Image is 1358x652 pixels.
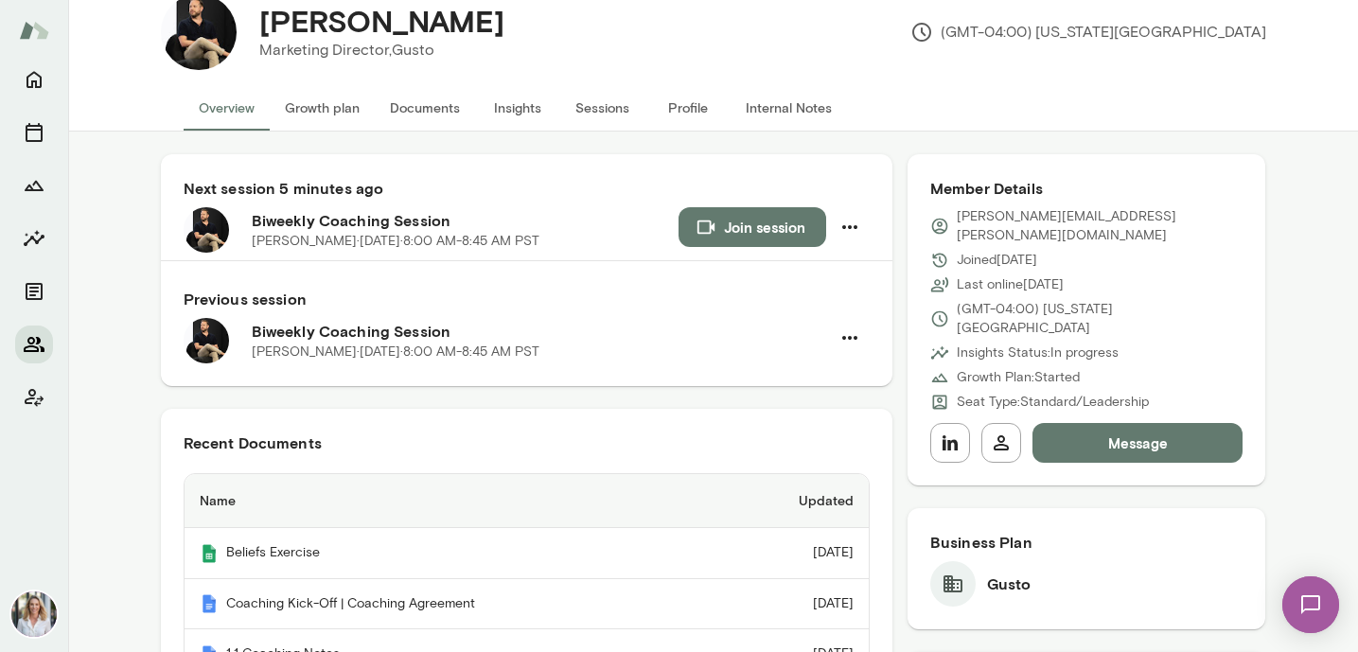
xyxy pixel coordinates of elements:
button: Message [1032,423,1243,463]
button: Documents [15,273,53,310]
h6: Next session 5 minutes ago [184,177,870,200]
button: Internal Notes [731,85,847,131]
p: Last online [DATE] [957,275,1064,294]
p: (GMT-04:00) [US_STATE][GEOGRAPHIC_DATA] [957,300,1243,338]
p: [PERSON_NAME] · [DATE] · 8:00 AM-8:45 AM PST [252,232,539,251]
button: Home [15,61,53,98]
img: Mento | Coaching sessions [200,544,219,563]
h6: Previous session [184,288,870,310]
button: Join session [679,207,826,247]
h6: Gusto [987,573,1032,595]
p: Growth Plan: Started [957,368,1080,387]
button: Documents [375,85,475,131]
img: Mento | Coaching sessions [200,594,219,613]
h6: Member Details [930,177,1243,200]
button: Insights [15,220,53,257]
th: Updated [719,474,869,528]
th: Coaching Kick-Off | Coaching Agreement [185,579,720,630]
h6: Biweekly Coaching Session [252,320,830,343]
p: Marketing Director, Gusto [259,39,504,62]
button: Insights [475,85,560,131]
h6: Biweekly Coaching Session [252,209,679,232]
th: Name [185,474,720,528]
button: Client app [15,379,53,416]
p: Seat Type: Standard/Leadership [957,393,1149,412]
button: Sessions [560,85,645,131]
h6: Business Plan [930,531,1243,554]
th: Beliefs Exercise [185,528,720,579]
img: Mento [19,12,49,48]
button: Profile [645,85,731,131]
button: Sessions [15,114,53,151]
p: [PERSON_NAME][EMAIL_ADDRESS][PERSON_NAME][DOMAIN_NAME] [957,207,1243,245]
button: Overview [184,85,270,131]
h4: [PERSON_NAME] [259,3,504,39]
button: Growth plan [270,85,375,131]
p: Insights Status: In progress [957,344,1119,362]
button: Members [15,326,53,363]
p: [PERSON_NAME] · [DATE] · 8:00 AM-8:45 AM PST [252,343,539,361]
p: Joined [DATE] [957,251,1037,270]
td: [DATE] [719,579,869,630]
button: Growth Plan [15,167,53,204]
img: Jennifer Palazzo [11,591,57,637]
h6: Recent Documents [184,432,870,454]
td: [DATE] [719,528,869,579]
p: (GMT-04:00) [US_STATE][GEOGRAPHIC_DATA] [910,21,1266,44]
